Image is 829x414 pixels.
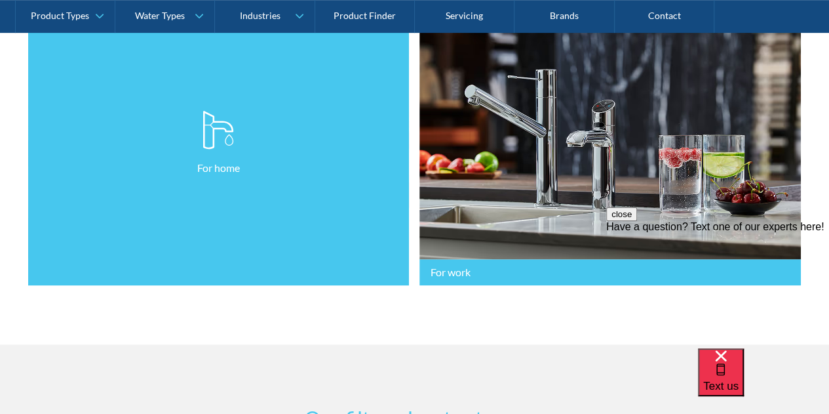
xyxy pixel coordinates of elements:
iframe: podium webchat widget prompt [606,207,829,365]
a: For home [28,1,410,286]
div: Water Types [135,10,185,22]
p: For home [197,160,240,176]
div: Product Types [31,10,89,22]
div: Industries [239,10,280,22]
iframe: podium webchat widget bubble [698,348,829,414]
